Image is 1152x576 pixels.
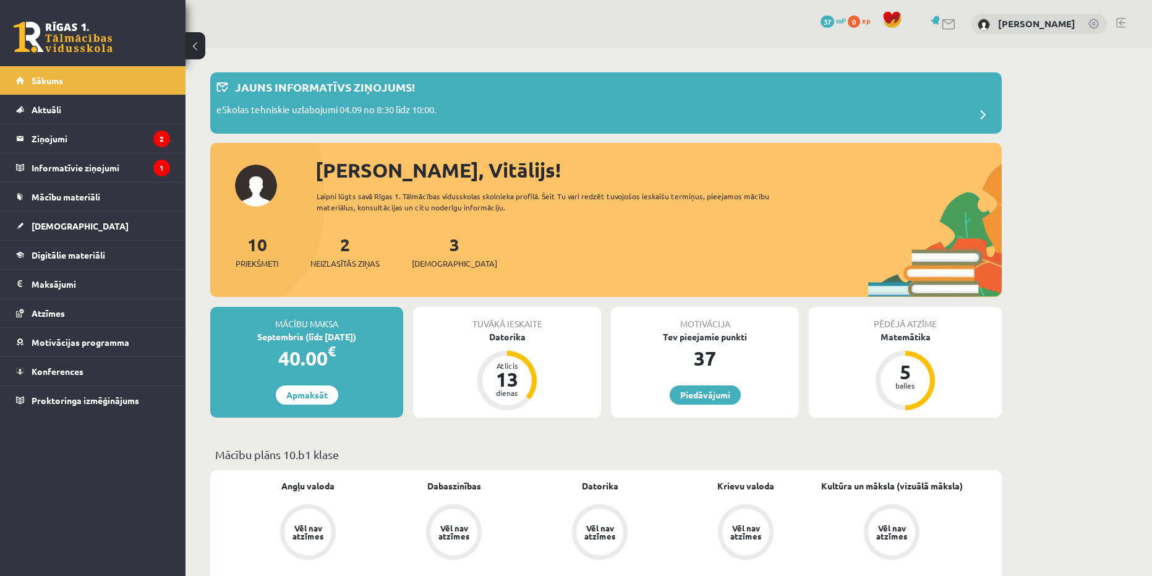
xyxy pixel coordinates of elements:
[16,386,170,415] a: Proktoringa izmēģinājums
[16,124,170,153] a: Ziņojumi2
[16,299,170,327] a: Atzīmes
[874,524,909,540] div: Vēl nav atzīmes
[32,366,83,377] span: Konferences
[235,504,381,562] a: Vēl nav atzīmes
[848,15,876,25] a: 0 xp
[16,153,170,182] a: Informatīvie ziņojumi1
[153,131,170,147] i: 2
[310,257,380,270] span: Neizlasītās ziņas
[32,191,100,202] span: Mācību materiāli
[821,15,846,25] a: 37 mP
[310,233,380,270] a: 2Neizlasītās ziņas
[717,479,774,492] a: Krievu valoda
[670,385,741,405] a: Piedāvājumi
[32,153,170,182] legend: Informatīvie ziņojumi
[16,212,170,240] a: [DEMOGRAPHIC_DATA]
[611,307,799,330] div: Motivācija
[427,479,481,492] a: Dabaszinības
[16,66,170,95] a: Sākums
[32,124,170,153] legend: Ziņojumi
[14,22,113,53] a: Rīgas 1. Tālmācības vidusskola
[862,15,870,25] span: xp
[32,220,129,231] span: [DEMOGRAPHIC_DATA]
[328,342,336,360] span: €
[728,524,763,540] div: Vēl nav atzīmes
[673,504,819,562] a: Vēl nav atzīmes
[216,103,437,120] p: eSkolas tehniskie uzlabojumi 04.09 no 8:30 līdz 10:00.
[821,15,834,28] span: 37
[412,233,497,270] a: 3[DEMOGRAPHIC_DATA]
[413,330,601,343] div: Datorika
[16,183,170,211] a: Mācību materiāli
[437,524,471,540] div: Vēl nav atzīmes
[215,446,997,463] p: Mācību plāns 10.b1 klase
[489,362,526,369] div: Atlicis
[16,270,170,298] a: Maksājumi
[276,385,338,405] a: Apmaksāt
[236,233,278,270] a: 10Priekšmeti
[235,79,415,95] p: Jauns informatīvs ziņojums!
[582,479,618,492] a: Datorika
[236,257,278,270] span: Priekšmeti
[582,524,617,540] div: Vēl nav atzīmes
[413,307,601,330] div: Tuvākā ieskaite
[978,19,990,31] img: Vitālijs Čugunovs
[16,357,170,385] a: Konferences
[836,15,846,25] span: mP
[527,504,673,562] a: Vēl nav atzīmes
[32,395,139,406] span: Proktoringa izmēģinājums
[291,524,325,540] div: Vēl nav atzīmes
[32,270,170,298] legend: Maksājumi
[16,95,170,124] a: Aktuāli
[153,160,170,176] i: 1
[819,504,965,562] a: Vēl nav atzīmes
[489,389,526,397] div: dienas
[32,75,63,86] span: Sākums
[281,479,335,492] a: Angļu valoda
[16,241,170,269] a: Digitālie materiāli
[32,307,65,319] span: Atzīmes
[381,504,527,562] a: Vēl nav atzīmes
[210,343,403,373] div: 40.00
[809,330,1002,343] div: Matemātika
[32,337,129,348] span: Motivācijas programma
[809,307,1002,330] div: Pēdējā atzīme
[210,307,403,330] div: Mācību maksa
[317,191,791,213] div: Laipni lūgts savā Rīgas 1. Tālmācības vidusskolas skolnieka profilā. Šeit Tu vari redzēt tuvojošo...
[210,330,403,343] div: Septembris (līdz [DATE])
[611,330,799,343] div: Tev pieejamie punkti
[848,15,860,28] span: 0
[809,330,1002,412] a: Matemātika 5 balles
[412,257,497,270] span: [DEMOGRAPHIC_DATA]
[315,155,1002,185] div: [PERSON_NAME], Vitālijs!
[32,249,105,260] span: Digitālie materiāli
[16,328,170,356] a: Motivācijas programma
[887,362,924,382] div: 5
[216,79,996,127] a: Jauns informatīvs ziņojums! eSkolas tehniskie uzlabojumi 04.09 no 8:30 līdz 10:00.
[821,479,963,492] a: Kultūra un māksla (vizuālā māksla)
[998,17,1075,30] a: [PERSON_NAME]
[611,343,799,373] div: 37
[413,330,601,412] a: Datorika Atlicis 13 dienas
[32,104,61,115] span: Aktuāli
[489,369,526,389] div: 13
[887,382,924,389] div: balles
